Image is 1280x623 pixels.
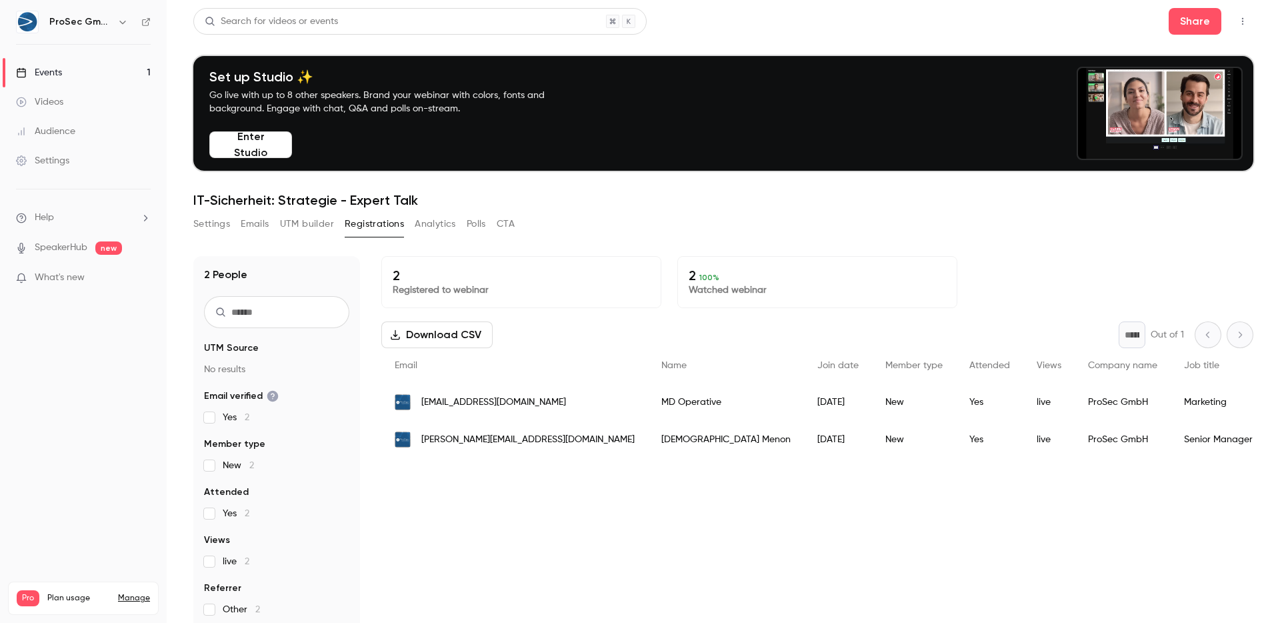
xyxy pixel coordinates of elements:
span: 2 [245,413,249,422]
span: 2 [255,605,260,614]
span: 2 [245,509,249,518]
div: New [872,421,956,458]
span: Join date [817,361,859,370]
span: Yes [223,411,249,424]
button: Download CSV [381,322,493,348]
span: Pro [17,590,39,606]
p: No results [204,363,349,376]
span: Views [204,534,230,547]
div: Search for videos or events [205,15,338,29]
img: ProSec GmbH [17,11,38,33]
div: Audience [16,125,75,138]
button: Registrations [345,213,404,235]
p: Out of 1 [1151,328,1184,342]
span: Job title [1184,361,1219,370]
div: Yes [956,421,1023,458]
div: [DATE] [804,384,872,421]
span: [EMAIL_ADDRESS][DOMAIN_NAME] [421,396,566,410]
div: Videos [16,95,63,109]
div: [DATE] [804,421,872,458]
span: 2 [249,461,254,470]
span: Help [35,211,54,225]
span: 100 % [699,273,719,282]
div: live [1023,421,1075,458]
div: Settings [16,154,69,167]
span: Email [395,361,417,370]
span: Attended [204,486,249,499]
span: Referrer [204,582,241,595]
span: What's new [35,271,85,285]
div: live [1023,384,1075,421]
span: Views [1037,361,1061,370]
button: Enter Studio [209,131,292,158]
button: CTA [497,213,515,235]
span: UTM Source [204,342,259,355]
button: Settings [193,213,230,235]
div: Yes [956,384,1023,421]
p: Go live with up to 8 other speakers. Brand your webinar with colors, fonts and background. Engage... [209,89,576,115]
img: prosec-networks.com [395,394,411,410]
button: Polls [467,213,486,235]
button: Analytics [415,213,456,235]
button: UTM builder [280,213,334,235]
span: Company name [1088,361,1157,370]
div: Events [16,66,62,79]
span: Name [661,361,687,370]
a: Manage [118,593,150,604]
iframe: Noticeable Trigger [135,272,151,284]
div: MD Operative [648,384,804,421]
span: Plan usage [47,593,110,604]
p: 2 [393,267,650,283]
div: New [872,384,956,421]
button: Share [1169,8,1221,35]
span: Yes [223,507,249,520]
p: Watched webinar [689,283,946,297]
h4: Set up Studio ✨ [209,69,576,85]
section: facet-groups [204,342,349,616]
span: Member type [204,438,265,451]
div: [DEMOGRAPHIC_DATA] Menon [648,421,804,458]
p: Registered to webinar [393,283,650,297]
li: help-dropdown-opener [16,211,151,225]
img: prosec-networks.com [395,432,411,448]
span: new [95,241,122,255]
span: New [223,459,254,472]
span: Attended [969,361,1010,370]
span: live [223,555,249,568]
button: Emails [241,213,269,235]
span: 2 [245,557,249,566]
h6: ProSec GmbH [49,15,112,29]
h1: IT-Sicherheit: Strategie - Expert Talk [193,192,1253,208]
span: Member type [885,361,943,370]
span: Other [223,603,260,616]
div: ProSec GmbH [1075,421,1171,458]
a: SpeakerHub [35,241,87,255]
span: [PERSON_NAME][EMAIL_ADDRESS][DOMAIN_NAME] [421,433,635,447]
p: 2 [689,267,946,283]
div: ProSec GmbH [1075,384,1171,421]
span: Email verified [204,390,279,403]
h1: 2 People [204,267,247,283]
